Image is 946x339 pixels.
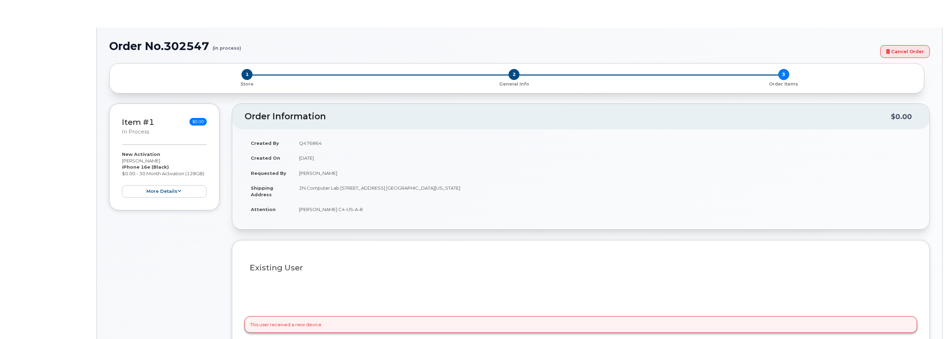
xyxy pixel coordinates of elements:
a: 2 General Info [379,80,649,87]
p: General Info [382,81,646,87]
strong: Attention [251,207,276,212]
span: $0.00 [189,118,207,126]
td: [DATE] [293,150,917,166]
td: [PERSON_NAME] [293,166,917,181]
h3: Existing User [250,263,912,272]
div: This user received a new device [245,316,917,333]
a: 1 Store [115,80,379,87]
td: 2N Computer Lab [STREET_ADDRESS] [GEOGRAPHIC_DATA][US_STATE] [293,180,917,202]
strong: Created By [251,140,279,146]
td: [PERSON_NAME] C4-US-A-8 [293,202,917,217]
div: $0.00 [891,110,912,123]
strong: Shipping Address [251,185,273,197]
strong: iPhone 16e (Black) [122,164,169,170]
p: Store [118,81,377,87]
a: Cancel Order [880,45,930,58]
strong: New Activation [122,151,160,157]
small: (in process) [213,40,241,51]
button: more details [122,185,207,198]
td: Q476864 [293,136,917,151]
div: [PERSON_NAME] $0.00 - 30 Month Activation (128GB) [122,151,207,198]
small: in process [122,129,149,135]
strong: Requested By [251,170,286,176]
h1: Order No.302547 [109,40,877,52]
span: 1 [241,69,253,80]
a: Item #1 [122,117,154,127]
span: 2 [508,69,520,80]
h2: Order Information [245,112,891,121]
strong: Created On [251,155,280,161]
